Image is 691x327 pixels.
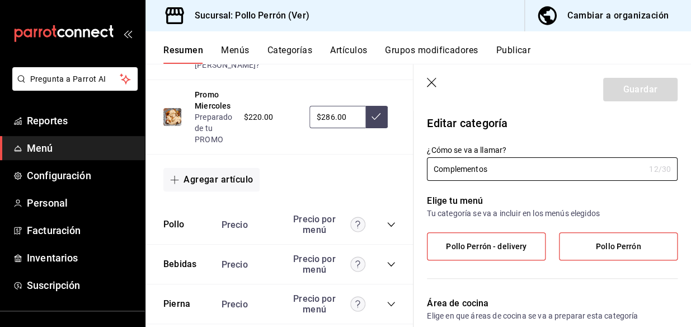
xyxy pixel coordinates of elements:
[163,218,184,231] button: Pollo
[427,194,678,208] p: Elige tu menú
[27,113,136,128] span: Reportes
[427,208,678,219] p: Tu categoría se va a incluir en los menús elegidos
[123,29,132,38] button: open_drawer_menu
[567,8,669,24] div: Cambiar a organización
[8,81,138,93] a: Pregunta a Parrot AI
[27,223,136,238] span: Facturación
[427,146,678,154] label: ¿Cómo se va a llamar?
[385,45,478,64] button: Grupos modificadores
[210,219,282,230] div: Precio
[27,141,136,156] span: Menú
[221,45,249,64] button: Menús
[195,111,232,145] button: Preparado de tu PROMO
[30,73,120,85] span: Pregunta a Parrot AI
[446,242,527,251] span: Pollo Perrón - delivery
[496,45,530,64] button: Publicar
[287,254,365,275] div: Precio por menú
[163,168,260,191] button: Agregar artículo
[427,297,678,310] p: Área de cocina
[427,310,678,321] p: Elige en que áreas de cocina se va a preparar esta categoría
[163,45,691,64] div: navigation tabs
[27,250,136,265] span: Inventarios
[27,195,136,211] span: Personal
[163,258,196,271] button: Bebidas
[27,168,136,183] span: Configuración
[330,45,367,64] button: Artículos
[163,108,181,126] img: Preview
[27,278,136,293] span: Suscripción
[163,298,190,311] button: Pierna
[649,163,671,175] div: 12 /30
[427,115,678,132] p: Editar categoría
[163,45,203,64] button: Resumen
[387,220,396,229] button: collapse-category-row
[596,242,641,251] span: Pollo Perrón
[12,67,138,91] button: Pregunta a Parrot AI
[387,300,396,309] button: collapse-category-row
[186,9,309,22] h3: Sucursal: Pollo Perrón (Ver)
[195,89,232,111] button: Promo Miercoles
[287,293,365,315] div: Precio por menú
[243,111,273,123] span: $220.00
[210,259,282,270] div: Precio
[210,299,282,310] div: Precio
[309,106,365,128] input: Sin ajuste
[387,260,396,269] button: collapse-category-row
[287,214,365,235] div: Precio por menú
[267,45,313,64] button: Categorías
